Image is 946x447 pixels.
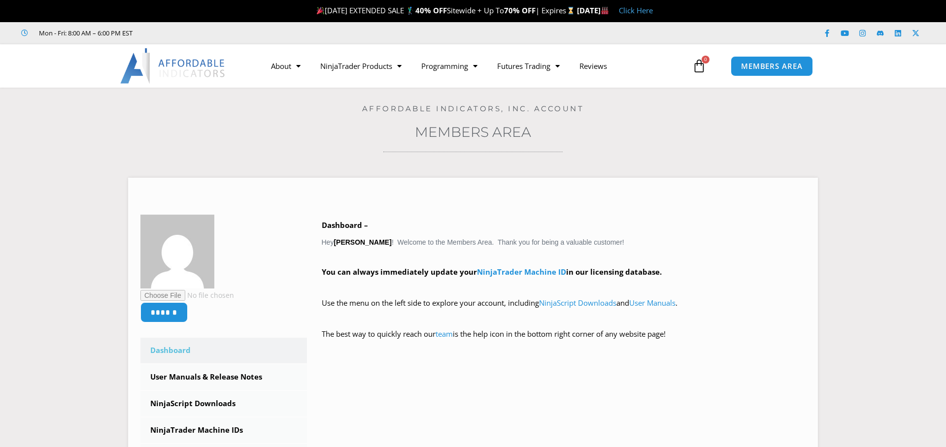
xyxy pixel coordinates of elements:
a: NinjaTrader Machine ID [477,267,566,277]
a: About [261,55,310,77]
a: User Manuals & Release Notes [140,364,307,390]
span: [DATE] EXTENDED SALE 🏌️‍♂️ Sitewide + Up To | Expires [314,5,576,15]
img: 🏭 [601,7,608,14]
a: 0 [677,52,721,80]
span: MEMBERS AREA [741,63,803,70]
nav: Menu [261,55,690,77]
a: Affordable Indicators, Inc. Account [362,104,584,113]
a: Futures Trading [487,55,570,77]
b: Dashboard – [322,220,368,230]
a: NinjaTrader Machine IDs [140,417,307,443]
strong: [DATE] [577,5,609,15]
strong: [PERSON_NAME] [334,238,391,246]
a: Members Area [415,124,531,140]
a: Programming [411,55,487,77]
a: Click Here [619,5,653,15]
a: User Manuals [629,298,676,308]
strong: You can always immediately update your in our licensing database. [322,267,662,277]
strong: 40% OFF [415,5,447,15]
iframe: Customer reviews powered by Trustpilot [146,28,294,38]
img: 🎉 [317,7,324,14]
span: 0 [702,56,709,64]
a: NinjaScript Downloads [539,298,616,308]
a: Reviews [570,55,617,77]
img: ef9d9fdf05e5630d831d471d57b909a7a352dca1c0449a1d58a3c189cdb7f4d0 [140,215,214,288]
strong: 70% OFF [504,5,536,15]
img: ⌛ [567,7,574,14]
p: The best way to quickly reach our is the help icon in the bottom right corner of any website page! [322,327,806,355]
a: Dashboard [140,338,307,363]
img: LogoAI | Affordable Indicators – NinjaTrader [120,48,226,84]
p: Use the menu on the left side to explore your account, including and . [322,296,806,324]
a: MEMBERS AREA [731,56,813,76]
span: Mon - Fri: 8:00 AM – 6:00 PM EST [36,27,133,39]
div: Hey ! Welcome to the Members Area. Thank you for being a valuable customer! [322,219,806,355]
a: NinjaTrader Products [310,55,411,77]
a: NinjaScript Downloads [140,391,307,416]
a: team [436,329,453,339]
